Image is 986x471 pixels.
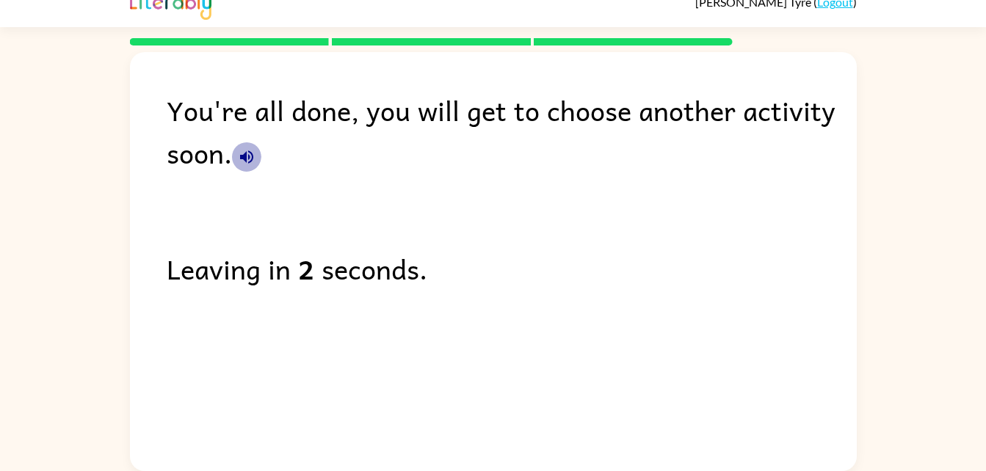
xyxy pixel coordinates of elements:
div: Leaving in seconds. [167,247,857,290]
b: 2 [298,247,314,290]
div: You're all done, you will get to choose another activity soon. [167,89,857,174]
